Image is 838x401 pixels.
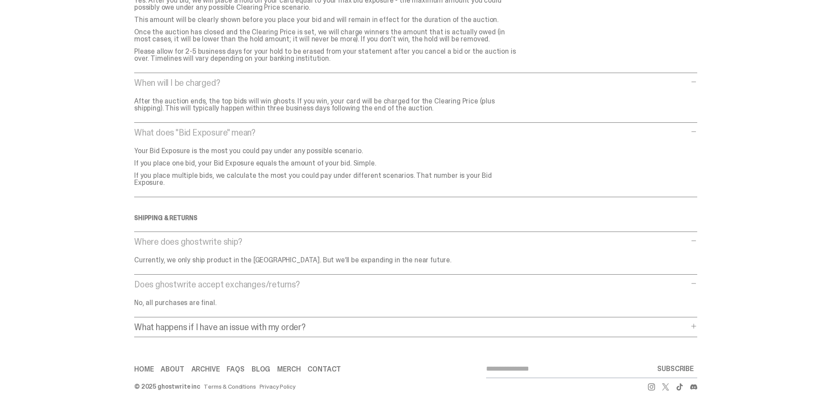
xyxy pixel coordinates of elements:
p: What does "Bid Exposure" mean? [134,128,688,137]
h4: SHIPPING & RETURNS [134,215,697,221]
a: FAQs [227,366,244,373]
p: Once the auction has closed and the Clearing Price is set, we will charge winners the amount that... [134,29,521,43]
a: Contact [307,366,341,373]
p: Please allow for 2-5 business days for your hold to be erased from your statement after you cance... [134,48,521,62]
a: Archive [191,366,220,373]
a: Home [134,366,154,373]
a: About [161,366,184,373]
div: © 2025 ghostwrite inc [134,383,200,390]
p: If you place one bid, your Bid Exposure equals the amount of your bid. Simple. [134,160,521,167]
p: If you place multiple bids, we calculate the most you could pay under different scenarios. That n... [134,172,521,186]
a: Blog [252,366,270,373]
button: SUBSCRIBE [654,360,697,378]
a: Merch [277,366,300,373]
a: Privacy Policy [260,383,296,390]
p: What happens if I have an issue with my order? [134,323,688,331]
p: Currently, we only ship product in the [GEOGRAPHIC_DATA]. But we’ll be expanding in the near future. [134,257,521,264]
p: Your Bid Exposure is the most you could pay under any possible scenario. [134,147,521,155]
p: This amount will be clearly shown before you place your bid and will remain in effect for the dur... [134,16,521,23]
p: No, all purchases are final. [134,299,521,306]
p: Does ghostwrite accept exchanges/returns? [134,280,688,289]
p: Where does ghostwrite ship? [134,237,688,246]
a: Terms & Conditions [204,383,256,390]
p: After the auction ends, the top bids will win ghosts. If you win, your card will be charged for t... [134,98,521,112]
p: When will I be charged? [134,78,688,87]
